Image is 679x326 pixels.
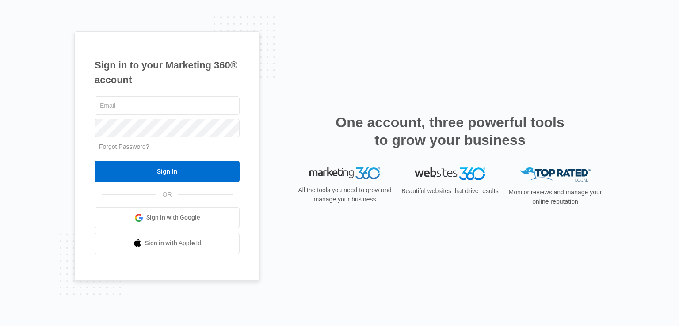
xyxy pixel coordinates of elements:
[295,186,394,204] p: All the tools you need to grow and manage your business
[506,188,605,206] p: Monitor reviews and manage your online reputation
[333,114,567,149] h2: One account, three powerful tools to grow your business
[309,167,380,180] img: Marketing 360
[99,143,149,150] a: Forgot Password?
[145,239,202,248] span: Sign in with Apple Id
[95,58,240,87] h1: Sign in to your Marketing 360® account
[95,233,240,254] a: Sign in with Apple Id
[415,167,485,180] img: Websites 360
[146,213,200,222] span: Sign in with Google
[520,167,591,182] img: Top Rated Local
[156,190,178,199] span: OR
[95,96,240,115] input: Email
[95,207,240,228] a: Sign in with Google
[95,161,240,182] input: Sign In
[401,186,500,196] p: Beautiful websites that drive results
